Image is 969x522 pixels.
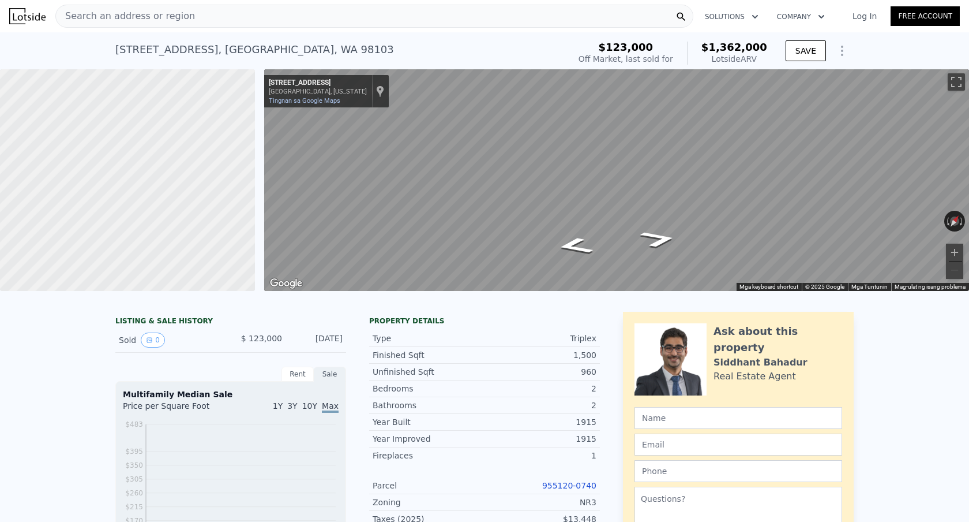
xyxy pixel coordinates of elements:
[946,244,963,261] button: Mag-zoom in
[373,480,484,491] div: Parcel
[944,211,951,232] button: I-rotate pa-counterclockwise
[322,401,339,413] span: Max
[895,284,966,290] a: Mag-ulat ng isang problema
[696,6,768,27] button: Solutions
[713,370,796,383] div: Real Estate Agent
[713,356,807,370] div: Siddhant Bahadur
[376,85,384,98] a: Ipakita ang lokasyon sa mapa
[281,367,314,382] div: Rent
[125,461,143,469] tspan: $350
[125,503,143,511] tspan: $215
[141,333,165,348] button: View historical data
[959,211,966,232] button: I-rotate pa-clockwise
[484,366,596,378] div: 960
[287,401,297,411] span: 3Y
[786,40,826,61] button: SAVE
[267,276,305,291] img: Google
[625,226,692,252] path: Magpahilagang-silangan, Woodlawn Ave N
[119,333,221,348] div: Sold
[701,53,767,65] div: Lotside ARV
[540,233,609,259] path: Magpatimog-kanluran, Woodlawn Ave N
[484,450,596,461] div: 1
[634,407,842,429] input: Name
[264,69,969,291] div: Mapa
[542,481,596,490] a: 955120-0740
[125,489,143,497] tspan: $260
[891,6,960,26] a: Free Account
[273,401,283,411] span: 1Y
[373,433,484,445] div: Year Improved
[946,262,963,279] button: Mag-zoom out
[831,39,854,62] button: Show Options
[373,366,484,378] div: Unfinished Sqft
[701,41,767,53] span: $1,362,000
[851,284,888,290] a: Mga Tuntunin (bubukas sa bagong tab)
[805,284,844,290] span: © 2025 Google
[115,316,346,328] div: LISTING & SALE HISTORY
[945,210,964,232] button: I-reset ang view
[373,450,484,461] div: Fireplaces
[768,6,834,27] button: Company
[739,283,798,291] button: Mga keyboard shortcut
[484,383,596,394] div: 2
[373,349,484,361] div: Finished Sqft
[484,333,596,344] div: Triplex
[484,416,596,428] div: 1915
[948,73,965,91] button: I-toggle ang fullscreen view
[373,400,484,411] div: Bathrooms
[291,333,343,348] div: [DATE]
[373,416,484,428] div: Year Built
[125,475,143,483] tspan: $305
[484,400,596,411] div: 2
[314,367,346,382] div: Sale
[839,10,891,22] a: Log In
[373,383,484,394] div: Bedrooms
[267,276,305,291] a: Buksan ang lugar na ito sa Google Maps (magbubukas ng bagong window)
[115,42,394,58] div: [STREET_ADDRESS] , [GEOGRAPHIC_DATA] , WA 98103
[125,448,143,456] tspan: $395
[302,401,317,411] span: 10Y
[369,316,600,326] div: Property details
[484,433,596,445] div: 1915
[373,333,484,344] div: Type
[264,69,969,291] div: Street View
[484,497,596,508] div: NR3
[634,434,842,456] input: Email
[269,88,367,95] div: [GEOGRAPHIC_DATA], [US_STATE]
[713,323,842,356] div: Ask about this property
[125,420,143,428] tspan: $483
[579,53,673,65] div: Off Market, last sold for
[599,41,653,53] span: $123,000
[9,8,46,24] img: Lotside
[56,9,195,23] span: Search an address or region
[269,79,367,88] div: [STREET_ADDRESS]
[123,389,339,400] div: Multifamily Median Sale
[269,97,340,105] a: Tingnan sa Google Maps
[373,497,484,508] div: Zoning
[484,349,596,361] div: 1,500
[123,400,231,419] div: Price per Square Foot
[241,334,282,343] span: $ 123,000
[634,460,842,482] input: Phone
